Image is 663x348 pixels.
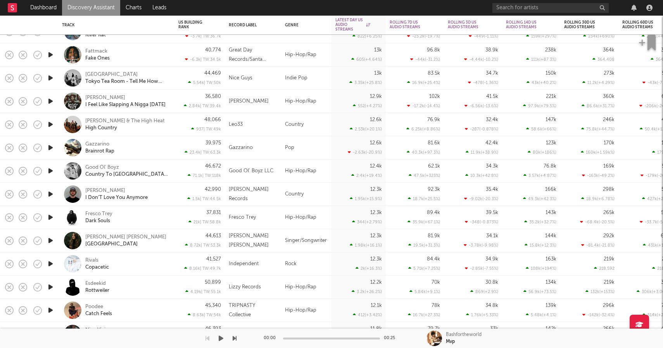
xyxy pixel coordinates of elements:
div: -3.78k ( -9.98 % ) [464,243,498,248]
div: 80k ( +186 % ) [528,150,556,155]
div: Hip-Hop/Rap [281,90,331,113]
div: 76.8k [544,164,556,169]
div: 42,990 [205,187,221,192]
div: [PERSON_NAME] [PERSON_NAME] [229,231,277,250]
div: 139k [546,303,556,308]
div: 40.3k ( +97.3 % ) [407,150,440,155]
div: 44,613 [205,233,221,238]
a: [PERSON_NAME] & The High Heat [85,118,165,125]
a: Dark Souls [85,218,110,225]
div: 11.9k ( +38.9 % ) [466,150,498,155]
div: 8.16k | TW: 49.7k [178,266,221,271]
div: -2.63k ( -20.9 % ) [348,150,382,155]
div: 00:25 [384,334,399,343]
div: River Rat [85,32,106,39]
div: -9.02k ( -20.3 % ) [464,196,498,201]
div: -6.3k | TW: 34.5k [178,57,221,62]
div: 12.1k [371,303,382,308]
div: Lizzy Records [229,283,261,292]
div: 00:00 [264,334,279,343]
div: Hip-Hop/Rap [281,206,331,229]
div: 5.84k ( +9.1 % ) [409,289,440,294]
div: Hip-Hop/Rap [281,159,331,183]
div: 2k ( +16.3 % ) [356,266,382,271]
div: 166k [545,187,556,192]
div: US Building Rank [178,20,209,29]
div: 37,831 [206,210,221,215]
div: -6.56k ( -13.6 % ) [464,103,498,108]
div: 10.3k ( +42.8 % ) [465,173,498,178]
div: Great Day Records/Santa [PERSON_NAME] [229,46,277,64]
div: 3.2k ( +26.2 % ) [352,289,382,294]
div: 134k [546,280,556,285]
div: 1.76k ( +5.33 % ) [466,312,498,317]
div: 221k [546,94,556,99]
a: Rivals [85,257,98,264]
div: -287 ( -0.878 % ) [465,127,498,132]
div: Esdeekid [85,280,106,287]
div: 46,672 [205,164,221,169]
div: Rottweiler [85,287,109,294]
a: I Don'T Love You Anymore [85,194,148,201]
a: High Country [85,125,117,132]
div: 150k [546,71,556,76]
div: 5.54k | TW: 50k [178,80,221,85]
div: 76.9k [427,117,440,122]
div: 266k [603,326,615,331]
div: 123k [546,141,556,146]
div: 170k [604,141,615,146]
div: 246k [603,117,615,122]
a: [GEOGRAPHIC_DATA] [85,71,138,78]
div: 34.1k [486,233,498,238]
div: 12.3k [370,257,382,262]
div: 18.7k ( +25.5 % ) [408,196,440,201]
div: 81.9k [428,233,440,238]
div: Fake Ones [85,55,110,62]
a: Fresco Trey [85,211,112,218]
div: 12.6k [370,141,382,146]
div: 5.71k ( +7.25 % ) [408,266,440,271]
div: 364,408 [592,57,615,62]
div: Rolling 7D US Audio Streams [390,20,428,29]
div: 13k [374,71,382,76]
div: 1.95k ( +15.9 % ) [350,196,382,201]
div: Country [281,113,331,136]
div: 2.4k ( +19.4 % ) [351,173,382,178]
div: 71.1k | TW: 118k [178,173,221,178]
div: Fresco Trey [229,213,256,222]
div: 2.84k | TW: 39.4k [178,103,221,108]
div: Nine Vicious [85,327,114,334]
div: 13k [374,48,382,53]
div: 160k ( +1.59k % ) [581,150,615,155]
div: Track [62,23,167,27]
div: TRIPNASTY Collective [229,301,277,320]
div: 132k ( +153 % ) [585,289,615,294]
div: 49.3k ( +42.3 % ) [523,196,556,201]
div: 552 ( +4.27 % ) [353,103,382,108]
div: Rolling 30D US Audio Streams [564,20,603,29]
div: Hip-Hop/Rap [281,299,331,322]
div: 79.7k [428,326,440,331]
div: 34.7k [486,71,498,76]
div: 12.9k [370,94,382,99]
div: 218,592 [594,266,615,271]
div: 12.3k [370,233,382,238]
div: Tokyo Tea Room - Tell Me How (Master) [85,78,169,85]
a: [PERSON_NAME] [85,94,125,101]
div: Gazzarino [85,141,109,148]
div: 8.63k | TW: 54k [178,312,221,317]
div: 102k [429,94,440,99]
div: 32.4k [486,117,498,122]
a: [PERSON_NAME] [85,187,125,194]
div: Rolling 60D US Audio Streams [622,20,661,29]
div: [PERSON_NAME] [PERSON_NAME] [85,234,166,241]
div: 142k [546,326,556,331]
div: 44,469 [204,71,221,76]
div: 56.9k ( +73.5 % ) [523,289,556,294]
div: 50,899 [205,280,221,285]
div: 46,393 [205,326,221,331]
